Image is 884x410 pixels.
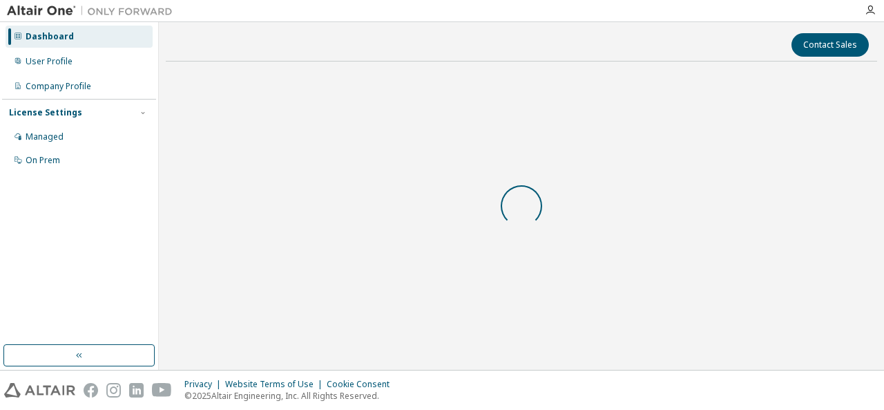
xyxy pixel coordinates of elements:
div: On Prem [26,155,60,166]
img: linkedin.svg [129,383,144,398]
img: altair_logo.svg [4,383,75,398]
img: Altair One [7,4,180,18]
div: Managed [26,131,64,142]
div: Privacy [184,379,225,390]
img: youtube.svg [152,383,172,398]
p: © 2025 Altair Engineering, Inc. All Rights Reserved. [184,390,398,402]
div: Cookie Consent [327,379,398,390]
img: facebook.svg [84,383,98,398]
button: Contact Sales [791,33,869,57]
div: Company Profile [26,81,91,92]
div: Website Terms of Use [225,379,327,390]
div: License Settings [9,107,82,118]
div: Dashboard [26,31,74,42]
img: instagram.svg [106,383,121,398]
div: User Profile [26,56,73,67]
